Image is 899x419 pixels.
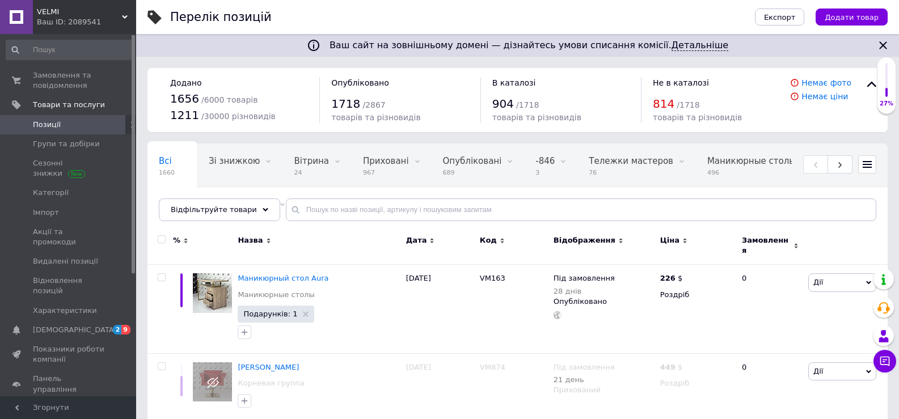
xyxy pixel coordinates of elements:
div: Роздріб [660,378,732,388]
span: Видалені позиції [33,256,98,266]
span: 1718 [331,97,360,111]
button: Чат з покупцем [873,350,896,373]
img: Маникюрный стол Aura [193,273,232,312]
div: $ [660,362,683,373]
span: 24 [294,168,328,177]
span: 9 [121,325,130,335]
span: 3 [535,168,555,177]
a: Корневая группа [238,378,304,388]
div: Прихований [554,385,655,395]
span: Відфільтруйте товари [171,205,257,214]
span: Опубліковані [443,156,502,166]
a: [PERSON_NAME] [238,363,299,371]
input: Пошук [6,40,134,60]
a: Немає фото [801,78,851,87]
svg: Закрити [876,39,890,52]
span: Експорт [764,13,796,22]
span: / 1718 [516,100,539,109]
span: Панель управління [33,374,105,394]
span: -846 [535,156,555,166]
span: Відновлення позицій [33,276,105,296]
span: Подарунків: 1 [243,310,297,318]
a: Немає ціни [801,92,848,101]
span: Товари та послуги [33,100,105,110]
span: Під замовлення [554,274,615,286]
span: Під замовлення [554,363,615,375]
span: VM163 [480,274,505,282]
span: Категорії [33,188,69,198]
div: Ваш ID: 2089541 [37,17,136,27]
span: 814 [653,97,674,111]
div: 21 день [554,375,615,384]
span: товарів та різновидів [331,113,420,122]
span: Акції та промокоди [33,227,105,247]
span: Позиції [33,120,61,130]
span: Код [480,235,497,246]
div: 27% [877,100,896,108]
a: Маникюрные столы [238,290,314,300]
div: Перелік позицій [170,11,272,23]
span: Опубліковано [331,78,389,87]
button: Додати товар [816,9,888,26]
span: Назва [238,235,263,246]
span: 496 [707,168,831,177]
span: 2 [113,325,122,335]
span: Замовлення та повідомлення [33,70,105,91]
a: Детальніше [672,40,729,51]
span: Відображення [554,235,615,246]
span: Характеристики [33,306,97,316]
b: 226 [660,274,676,282]
span: Додати товар [825,13,879,22]
span: В каталозі [492,78,536,87]
div: $ [660,273,683,283]
span: / 1718 [677,100,699,109]
span: Сезонні знижки [33,158,105,179]
span: 967 [363,168,409,177]
span: Додано [170,78,201,87]
span: Дії [813,278,823,286]
span: Вітрина [294,156,328,166]
span: Всі [159,156,172,166]
span: Дата [406,235,427,246]
span: 904 [492,97,514,111]
span: / 30000 різновидів [201,112,276,121]
span: Маникюрные настольные [159,199,274,209]
span: Імпорт [33,208,59,218]
span: Ціна [660,235,679,246]
div: Опубліковано [554,297,655,307]
span: Зі знижкою [209,156,260,166]
img: Lili голд [193,362,232,401]
span: VELMI [37,7,122,17]
div: Маникюрные столы, Кресла парикмахерские, Мойки парикмахерские, Детские кресла, Кресла клиентов, К... [696,144,854,187]
span: товарів та різновидів [653,113,742,122]
span: Замовлення [742,235,791,256]
span: Тележки мастеров [589,156,673,166]
span: 1660 [159,168,175,177]
span: [DEMOGRAPHIC_DATA] [33,325,117,335]
span: Групи та добірки [33,139,100,149]
span: Приховані [363,156,409,166]
span: товарів та різновидів [492,113,581,122]
div: 0 [735,265,805,354]
div: 28 днів [554,287,615,295]
span: Ваш сайт на зовнішньому домені — дізнайтесь умови списання комісії. [330,40,728,51]
button: Експорт [755,9,805,26]
span: / 6000 товарів [201,95,258,104]
span: 76 [589,168,673,177]
span: % [173,235,180,246]
span: Маникюрные столы, Крес... [707,156,831,166]
div: [DATE] [403,265,477,354]
input: Пошук по назві позиції, артикулу і пошуковим запитам [286,198,876,221]
span: 689 [443,168,502,177]
a: Маникюрный стол Aura [238,274,328,282]
b: 449 [660,363,676,371]
div: Роздріб [660,290,732,300]
span: 1656 [170,92,199,105]
span: Не в каталозі [653,78,709,87]
span: VM874 [480,363,505,371]
span: / 2867 [362,100,385,109]
span: Дії [813,367,823,375]
span: Показники роботи компанії [33,344,105,365]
